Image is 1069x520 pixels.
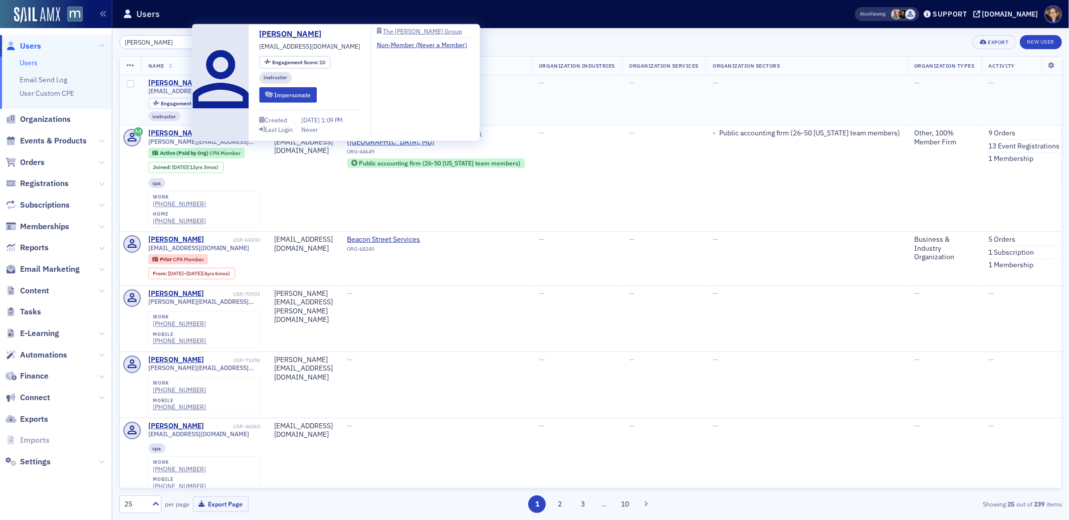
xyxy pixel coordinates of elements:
a: View Homepage [60,7,83,24]
span: [EMAIL_ADDRESS][DOMAIN_NAME] [148,430,250,438]
button: 1 [528,495,546,513]
span: [PERSON_NAME][EMAIL_ADDRESS][PERSON_NAME][DOMAIN_NAME] [148,298,261,305]
div: Showing out of items [755,499,1062,508]
button: 10 [616,495,633,513]
span: Emily Trott [891,9,902,20]
div: mobile [153,398,206,404]
span: [DATE] [301,116,321,124]
span: — [629,235,634,244]
a: 5 Orders [989,235,1016,244]
div: USR-70935 [205,291,261,297]
button: 2 [551,495,569,513]
strong: 239 [1032,499,1046,508]
div: work [153,194,206,200]
span: Exports [20,414,48,425]
span: Organizations [20,114,71,125]
span: — [713,355,718,364]
span: — [347,421,353,430]
a: Non-Member (Never a Member) [377,40,475,49]
a: Orders [6,157,45,168]
input: Search… [119,35,215,49]
div: work [153,314,206,320]
span: [EMAIL_ADDRESS][DOMAIN_NAME] [148,244,250,252]
a: Subscriptions [6,200,70,211]
a: New User [1020,35,1062,49]
span: — [629,355,634,364]
span: Email Marketing [20,264,80,275]
a: [PHONE_NUMBER] [153,386,206,394]
div: (12yrs 3mos) [172,164,219,170]
a: Finance [6,371,49,382]
a: User Custom CPE [20,89,74,98]
a: Beacon Street Services [347,235,439,244]
h1: Users [136,8,160,20]
span: — [629,78,634,87]
button: Export [972,35,1016,49]
span: Active (Paid by Org) [160,149,209,156]
a: Content [6,285,49,296]
span: Connect [20,392,50,403]
button: 3 [574,495,591,513]
div: Prior: Prior: CPA Member [148,254,208,264]
span: — [539,128,544,137]
div: instructor [148,111,181,121]
span: — [713,78,718,87]
a: The [PERSON_NAME] Group [377,28,475,34]
span: — [629,289,634,298]
span: — [713,421,718,430]
div: Active (Paid by Org): Active (Paid by Org): CPA Member [148,148,245,158]
span: Organization Types [914,62,974,69]
a: Users [20,58,38,67]
span: Automations [20,350,67,361]
button: Impersonate [259,87,317,102]
div: [EMAIL_ADDRESS][DOMAIN_NAME] [275,422,333,439]
div: USR-68243 [205,237,261,243]
span: 1:09 PM [321,116,343,124]
div: From: 2017-04-06 00:00:00 [148,268,235,279]
div: [PERSON_NAME] [148,422,204,431]
span: [DATE] [172,163,187,170]
a: [PERSON_NAME] [148,129,204,138]
span: Activity [989,62,1015,69]
div: home [153,211,206,217]
div: Also [861,11,870,17]
div: work [153,380,206,386]
a: Tasks [6,306,41,317]
div: mobile [153,476,206,482]
a: [PERSON_NAME] [148,235,204,244]
div: [PERSON_NAME] [148,289,204,298]
span: — [914,289,920,298]
span: — [539,235,544,244]
span: Engagement Score : [272,59,320,66]
a: [PHONE_NUMBER] [153,403,206,411]
div: Engagement Score: 10 [148,98,220,109]
span: [DATE] [186,270,202,277]
span: Joined : [153,164,172,170]
span: Viewing [861,11,886,18]
div: [PHONE_NUMBER] [153,320,206,327]
div: [PERSON_NAME] [148,79,204,88]
span: — [914,421,920,430]
a: [PHONE_NUMBER] [153,200,206,208]
span: Registrations [20,178,69,189]
div: ORG-68240 [347,246,439,256]
div: Public accounting firm (26-50 [US_STATE] team members) [359,160,520,166]
a: [PHONE_NUMBER] [153,482,206,490]
span: — [347,289,353,298]
span: — [914,78,920,87]
a: 1 Membership [989,154,1034,163]
div: instructor [259,72,292,84]
span: — [989,289,994,298]
a: [PHONE_NUMBER] [153,217,206,225]
a: [PERSON_NAME] [148,356,204,365]
span: — [989,421,994,430]
span: Orders [20,157,45,168]
span: E-Learning [20,328,59,339]
span: Subscriptions [20,200,70,211]
div: The [PERSON_NAME] Group [383,29,462,34]
div: [PERSON_NAME][EMAIL_ADDRESS][DOMAIN_NAME] [275,356,333,382]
